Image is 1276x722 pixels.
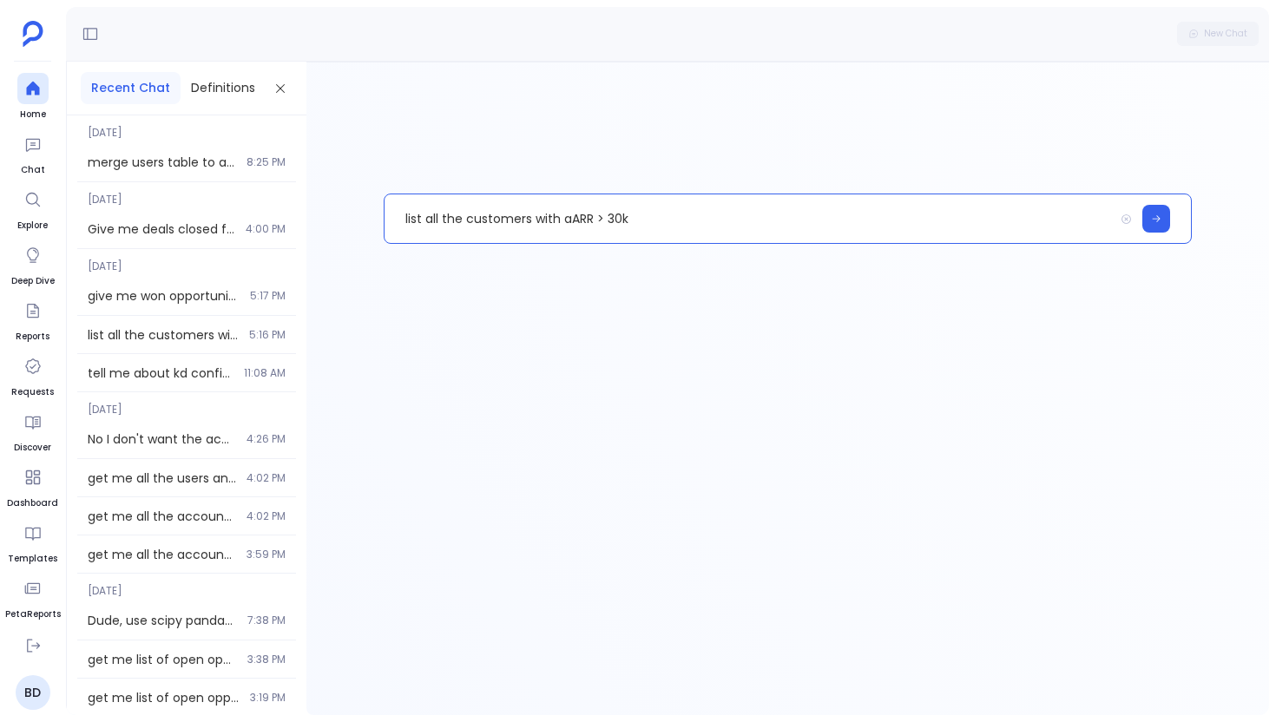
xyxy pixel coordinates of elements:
span: [DATE] [77,392,296,417]
span: 3:59 PM [247,548,286,561]
span: tell me about kd configured in the system [88,364,233,382]
span: Explore [17,219,49,233]
span: list all the customers with aARR > 30k [88,326,239,344]
button: Definitions [181,72,266,104]
span: 11:08 AM [244,366,286,380]
span: Requests [11,385,54,399]
span: Deep Dive [11,274,55,288]
span: give me won opportunities [88,287,240,305]
span: [DATE] [77,249,296,273]
a: PetaReports [5,573,61,621]
span: get me list of open opportunities [88,689,240,706]
span: [DATE] [77,115,296,140]
img: petavue logo [23,21,43,47]
a: Requests [11,351,54,399]
span: Reports [16,330,49,344]
span: Dude, use scipy pandas library "from scipy import stats, from sklearn.preprocessing import Standa... [88,612,237,629]
span: 4:26 PM [247,432,286,446]
span: 5:16 PM [249,328,286,342]
a: Deep Dive [11,240,55,288]
p: list all the customers with aARR > 30k [385,196,1114,241]
span: Give me deals closed for last 2 years. [88,220,235,238]
span: [DATE] [77,574,296,598]
span: 4:02 PM [247,509,286,523]
span: 4:02 PM [247,471,286,485]
a: Home [17,73,49,121]
span: Templates [8,552,57,566]
a: Discover [14,406,51,455]
span: 5:17 PM [250,289,286,303]
span: PetaReports [5,607,61,621]
span: 3:19 PM [250,691,286,705]
a: Explore [17,184,49,233]
span: 8:25 PM [247,155,286,169]
a: Dashboard [7,462,58,510]
a: Reports [16,295,49,344]
a: Templates [8,517,57,566]
span: 3:38 PM [247,653,286,666]
span: Dashboard [7,496,58,510]
span: Home [17,108,49,121]
span: get me list of open opportunities [88,651,237,668]
span: merge users table to above output and then apply same filter like take deals closed for last 2 ye... [88,154,236,171]
a: Chat [17,128,49,177]
button: Recent Chat [81,72,181,104]
span: [DATE] [77,182,296,207]
a: BD [16,675,50,710]
span: get me all the users and opportunities closed in 2023 q1 and after [88,469,236,487]
span: No I don't want the accounts. I want the users [88,430,236,448]
span: get me all the accounts and opportunities closed in 2023 q1 and after [88,508,236,525]
span: Chat [17,163,49,177]
span: get me all the accounts and opportunities closed in 2023 q1 and after [88,546,236,563]
span: 7:38 PM [247,614,286,627]
span: 4:00 PM [246,222,286,236]
span: Discover [14,441,51,455]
